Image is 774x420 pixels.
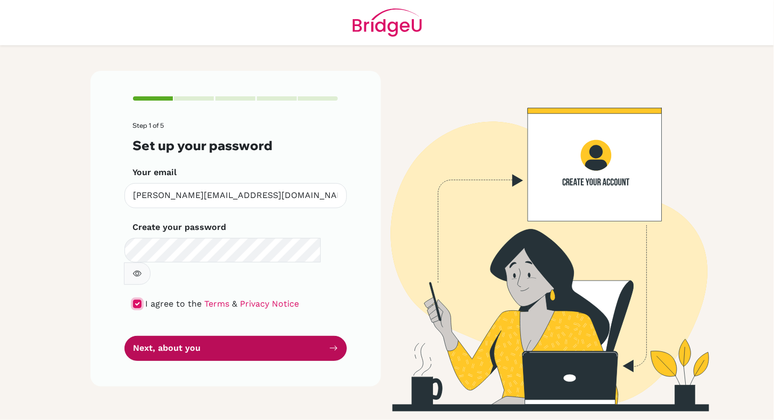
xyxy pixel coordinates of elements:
h3: Set up your password [133,138,338,153]
label: Your email [133,166,177,179]
span: & [232,299,238,309]
label: Create your password [133,221,227,234]
span: I agree to the [146,299,202,309]
button: Next, about you [124,336,347,361]
input: Insert your email* [124,183,347,208]
a: Terms [205,299,230,309]
span: Step 1 of 5 [133,121,164,129]
a: Privacy Notice [240,299,299,309]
